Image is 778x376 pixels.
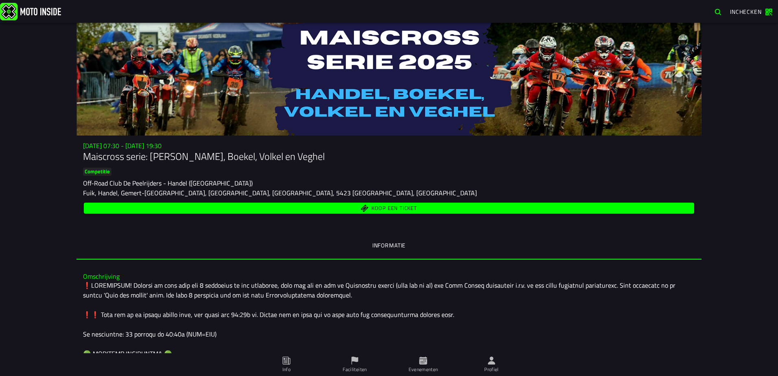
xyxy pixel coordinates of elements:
[83,188,477,198] ion-text: Fuik, Handel, Gemert-[GEOGRAPHIC_DATA], [GEOGRAPHIC_DATA], [GEOGRAPHIC_DATA], 5423 [GEOGRAPHIC_DA...
[343,366,367,373] ion-label: Faciliteiten
[730,7,762,16] span: Inchecken
[409,366,438,373] ion-label: Evenementen
[83,273,695,280] h3: Omschrijving
[484,366,499,373] ion-label: Profiel
[83,142,695,150] h3: [DATE] 07:30 - [DATE] 19:30
[726,4,776,18] a: Inchecken
[282,366,291,373] ion-label: Info
[372,206,417,211] span: Koop een ticket
[83,178,253,188] ion-text: Off-Road Club De Peelrijders - Handel ([GEOGRAPHIC_DATA])
[85,167,110,175] ion-text: Competitie
[83,150,695,163] h1: Maiscross serie: [PERSON_NAME], Boekel, Volkel en Veghel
